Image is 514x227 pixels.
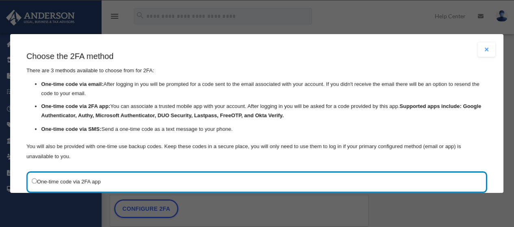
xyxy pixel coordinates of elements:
div: There are 3 methods available to choose from for 2FA: [26,50,487,161]
strong: Supported apps include: Google Authenticator, Authy, Microsoft Authenticator, DUO Security, Lastp... [41,103,481,119]
strong: One-time code via 2FA app: [41,103,111,109]
strong: One-time code via email: [41,81,104,87]
li: After logging in you will be prompted for a code sent to the email associated with your account. ... [41,80,488,98]
p: You will also be provided with one-time use backup codes. Keep these codes in a secure place, you... [26,142,487,161]
li: You can associate a trusted mobile app with your account. After logging in you will be asked for ... [41,102,488,121]
button: Close modal [478,42,496,57]
input: One-time code via 2FA app [32,178,37,184]
strong: One-time code via SMS: [41,126,102,132]
li: Send a one-time code as a text message to your phone. [41,125,488,134]
label: One-time code via 2FA app [32,177,474,187]
h3: Choose the 2FA method [26,50,487,62]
